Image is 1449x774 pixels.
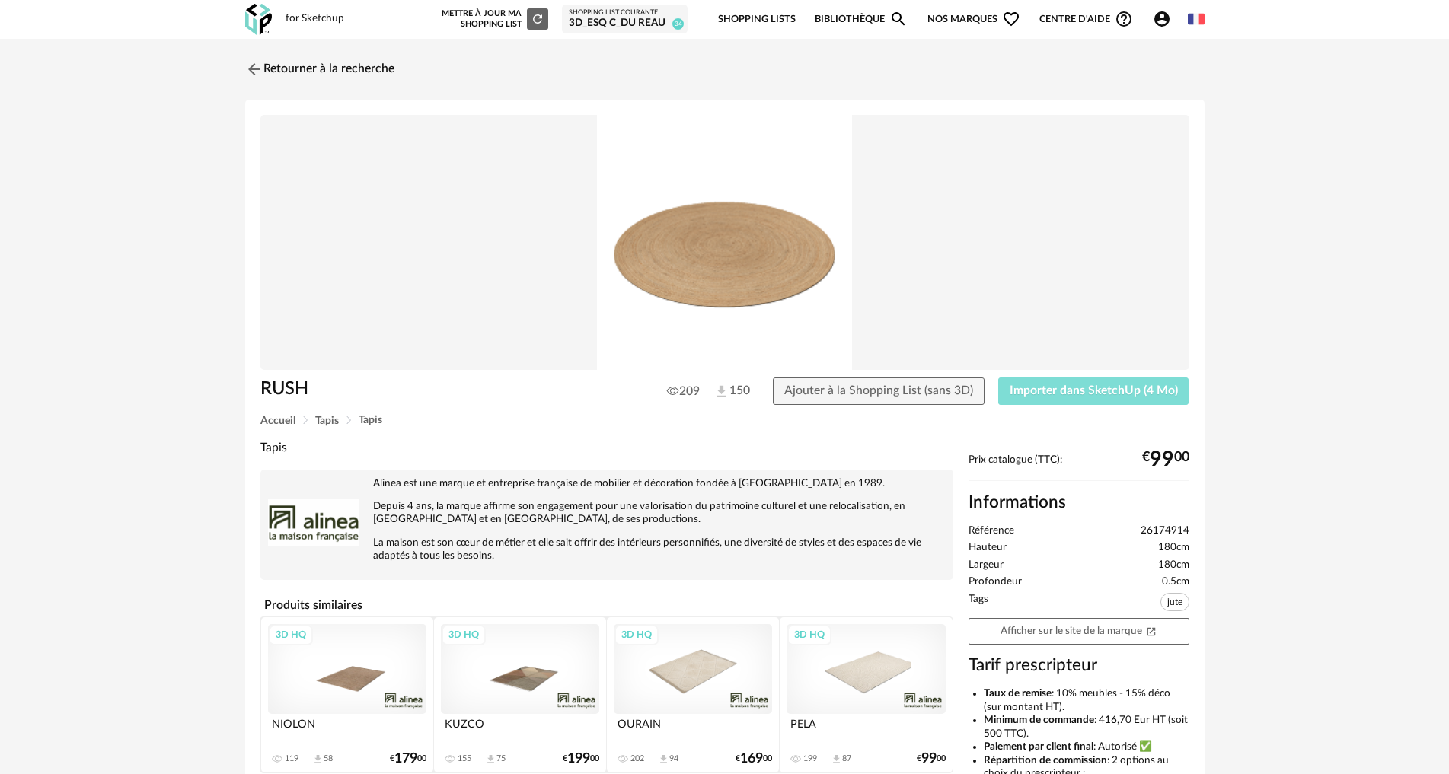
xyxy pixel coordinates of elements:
span: 180cm [1158,541,1189,555]
div: 75 [496,753,506,764]
div: € 00 [917,753,946,764]
span: Refresh icon [531,14,544,23]
b: Répartition de commission [984,755,1107,766]
div: NIOLON [268,714,426,744]
span: 179 [394,753,417,764]
div: 3D_ESQ C_DU REAU [569,17,681,30]
span: Importer dans SketchUp (4 Mo) [1010,384,1178,397]
a: Afficher sur le site de la marqueOpen In New icon [969,618,1189,645]
div: for Sketchup [286,12,344,26]
div: 58 [324,753,333,764]
img: Téléchargements [713,384,729,400]
span: 99 [1150,454,1174,466]
button: Ajouter à la Shopping List (sans 3D) [773,377,985,405]
span: Ajouter à la Shopping List (sans 3D) [784,384,973,397]
div: 3D HQ [442,625,486,645]
span: Download icon [485,753,496,765]
div: € 00 [390,753,426,764]
a: 3D HQ OURAIN 202 Download icon 94 €16900 [607,617,779,772]
span: Nos marques [927,2,1020,37]
p: Alinea est une marque et entreprise française de mobilier et décoration fondée à [GEOGRAPHIC_DATA... [268,477,946,490]
div: Tapis [260,440,953,456]
span: 0.5cm [1162,575,1189,589]
img: brand logo [268,477,359,569]
div: KUZCO [441,714,599,744]
div: 202 [630,753,644,764]
span: Download icon [312,753,324,765]
li: : 10% meubles - 15% déco (sur montant HT). [984,687,1189,714]
li: : Autorisé ✅ [984,741,1189,754]
span: 34 [672,18,684,30]
span: Open In New icon [1146,625,1157,635]
b: Minimum de commande [984,715,1094,725]
h1: RUSH [260,377,639,401]
a: Shopping Lists [718,2,796,37]
h2: Informations [969,492,1189,514]
span: 150 [713,383,745,400]
span: 209 [667,384,700,399]
span: Centre d'aideHelp Circle Outline icon [1039,10,1133,28]
span: Account Circle icon [1153,10,1178,28]
div: 87 [842,753,851,764]
h3: Tarif prescripteur [969,655,1189,677]
button: Importer dans SketchUp (4 Mo) [998,377,1189,405]
span: 26174914 [1141,524,1189,538]
span: Download icon [831,753,842,765]
a: Shopping List courante 3D_ESQ C_DU REAU 34 [569,8,681,30]
div: PELA [787,714,945,744]
span: jute [1160,593,1189,611]
div: 199 [803,753,817,764]
span: Référence [969,524,1014,538]
p: Depuis 4 ans, la marque affirme son engagement pour une valorisation du patrimoine culturel et un... [268,500,946,526]
img: svg+xml;base64,PHN2ZyB3aWR0aD0iMjQiIGhlaWdodD0iMjQiIHZpZXdCb3g9IjAgMCAyNCAyNCIgZmlsbD0ibm9uZSIgeG... [245,60,263,78]
div: € 00 [563,753,599,764]
span: Largeur [969,559,1004,572]
img: Product pack shot [260,115,1189,371]
div: € 00 [1142,454,1189,466]
div: 155 [458,753,471,764]
a: Retourner à la recherche [245,53,394,86]
div: Prix catalogue (TTC): [969,454,1189,482]
span: 99 [921,753,937,764]
span: Download icon [658,753,669,765]
span: Account Circle icon [1153,10,1171,28]
span: Tags [969,593,988,615]
a: BibliothèqueMagnify icon [815,2,908,37]
div: OURAIN [614,714,772,744]
span: Tapis [359,415,382,425]
a: 3D HQ KUZCO 155 Download icon 75 €19900 [434,617,606,772]
span: Heart Outline icon [1002,10,1020,28]
a: 3D HQ PELA 199 Download icon 87 €9900 [780,617,952,772]
span: Hauteur [969,541,1007,555]
span: Profondeur [969,575,1022,589]
span: 169 [740,753,763,764]
div: 3D HQ [614,625,659,645]
img: OXP [245,4,272,35]
p: La maison est son cœur de métier et elle sait offrir des intérieurs personnifiés, une diversité d... [268,537,946,562]
div: 3D HQ [787,625,831,645]
div: 3D HQ [269,625,313,645]
span: 180cm [1158,559,1189,572]
span: Accueil [260,416,295,426]
b: Taux de remise [984,688,1052,699]
div: 94 [669,753,678,764]
li: : 416,70 Eur HT (soit 500 TTC). [984,714,1189,741]
span: Help Circle Outline icon [1115,10,1133,28]
span: 199 [567,753,590,764]
b: Paiement par client final [984,741,1093,752]
div: Breadcrumb [260,415,1189,426]
a: 3D HQ NIOLON 119 Download icon 58 €17900 [261,617,433,772]
span: Tapis [315,416,339,426]
img: fr [1188,11,1205,27]
div: 119 [285,753,298,764]
div: Shopping List courante [569,8,681,18]
div: € 00 [736,753,772,764]
div: Mettre à jour ma Shopping List [439,8,548,30]
h4: Produits similaires [260,594,953,616]
span: Magnify icon [889,10,908,28]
